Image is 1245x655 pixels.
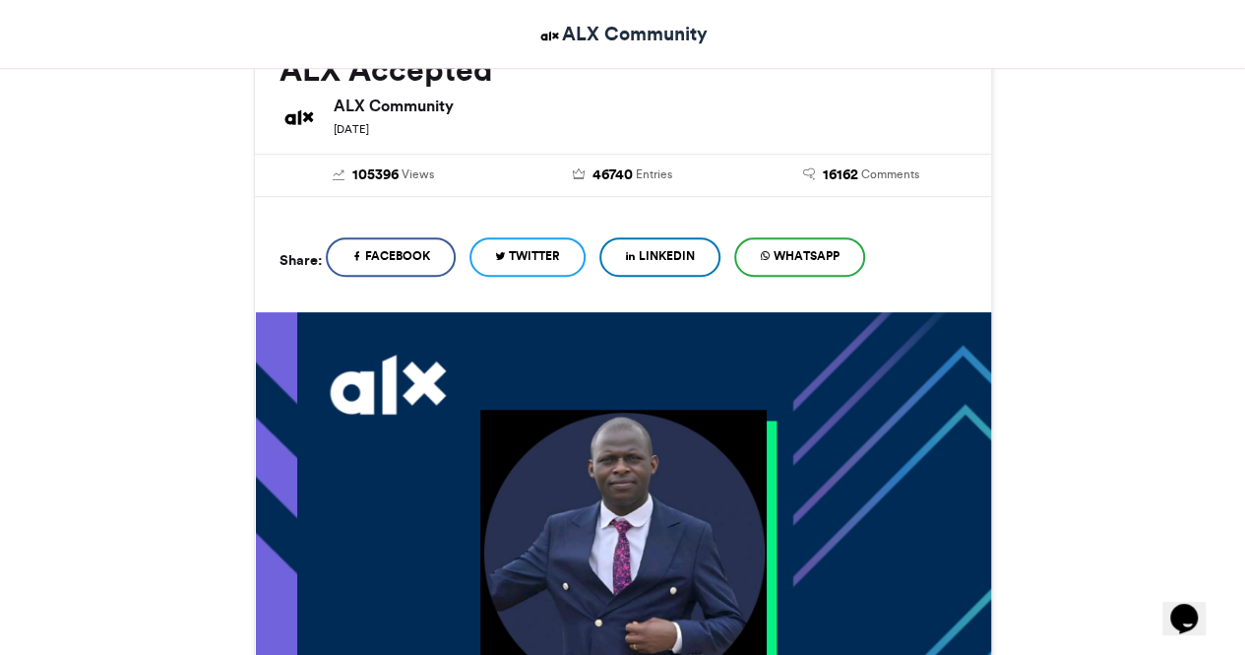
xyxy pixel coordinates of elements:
a: 105396 Views [280,164,489,186]
a: ALX Community [537,20,708,48]
span: WhatsApp [774,247,840,265]
a: WhatsApp [734,237,865,277]
span: Facebook [365,247,430,265]
h6: ALX Community [334,98,966,113]
img: ALX Community [537,24,562,48]
span: 105396 [352,164,399,186]
a: 46740 Entries [518,164,727,186]
a: LinkedIn [599,237,720,277]
span: LinkedIn [639,247,695,265]
span: Views [402,165,434,183]
span: 46740 [592,164,633,186]
span: Entries [636,165,672,183]
h5: Share: [280,247,322,273]
iframe: chat widget [1162,576,1225,635]
a: 16162 Comments [757,164,966,186]
h2: ALX Accepted [280,52,966,88]
span: Comments [861,165,919,183]
span: Twitter [509,247,560,265]
a: Facebook [326,237,456,277]
small: [DATE] [334,122,369,136]
span: 16162 [823,164,858,186]
a: Twitter [469,237,586,277]
img: ALX Community [280,98,319,137]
